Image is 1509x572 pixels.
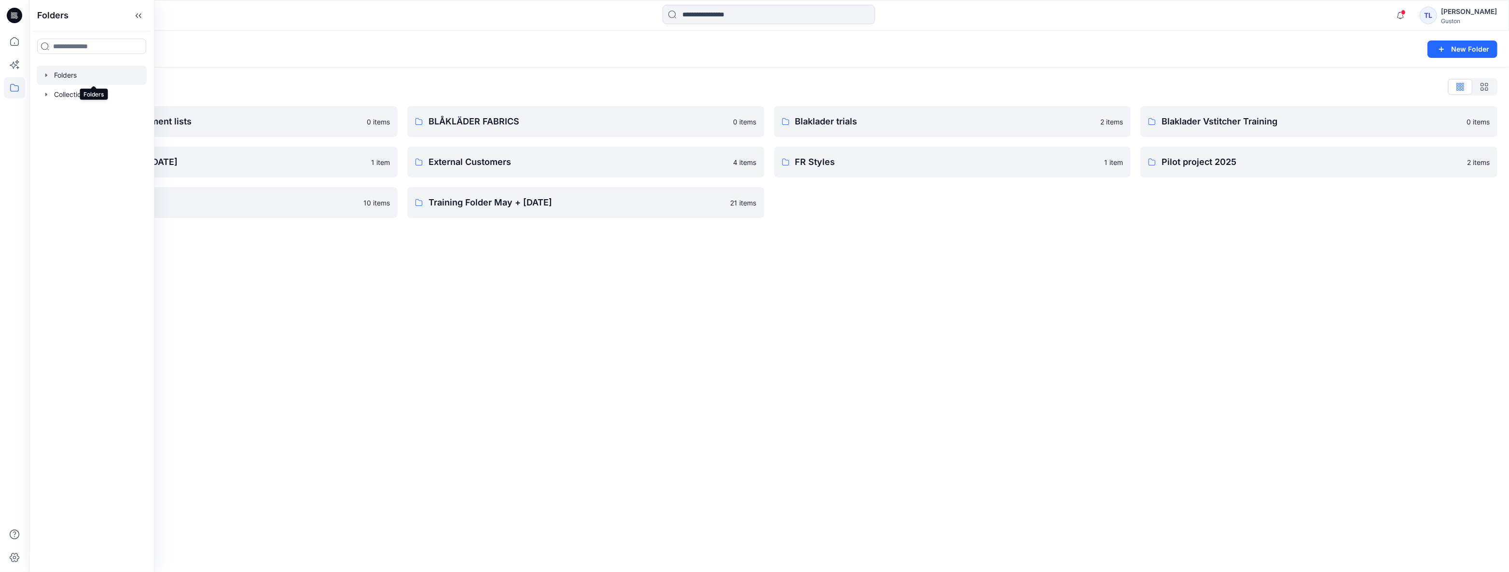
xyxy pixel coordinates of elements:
[1441,17,1497,25] div: Guston
[429,196,725,209] p: Training Folder May + [DATE]
[731,198,757,208] p: 21 items
[62,155,365,169] p: Development styles [DATE]
[774,147,1131,177] a: FR Styles1 item
[41,147,398,177] a: Development styles [DATE]1 item
[795,115,1095,128] p: Blaklader trials
[41,187,398,218] a: SL Training 202510 items
[62,196,358,209] p: SL Training 2025
[774,106,1131,137] a: Blaklader trials2 items
[1100,117,1123,127] p: 2 items
[795,155,1099,169] p: FR Styles
[734,157,757,167] p: 4 items
[1162,155,1461,169] p: Pilot project 2025
[1140,147,1497,177] a: Pilot project 20252 items
[407,187,764,218] a: Training Folder May + [DATE]21 items
[429,115,728,128] p: BLÅKLÄDER FABRICS
[367,117,390,127] p: 0 items
[62,115,361,128] p: Avatars and measurement lists
[407,147,764,177] a: External Customers4 items
[407,106,764,137] a: BLÅKLÄDER FABRICS0 items
[1140,106,1497,137] a: Blaklader Vstitcher Training0 items
[41,106,398,137] a: Avatars and measurement lists0 items
[429,155,728,169] p: External Customers
[734,117,757,127] p: 0 items
[1420,7,1437,24] div: TL
[371,157,390,167] p: 1 item
[1441,6,1497,17] div: [PERSON_NAME]
[1467,117,1490,127] p: 0 items
[1104,157,1123,167] p: 1 item
[1427,41,1497,58] button: New Folder
[1162,115,1461,128] p: Blaklader Vstitcher Training
[363,198,390,208] p: 10 items
[1467,157,1490,167] p: 2 items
